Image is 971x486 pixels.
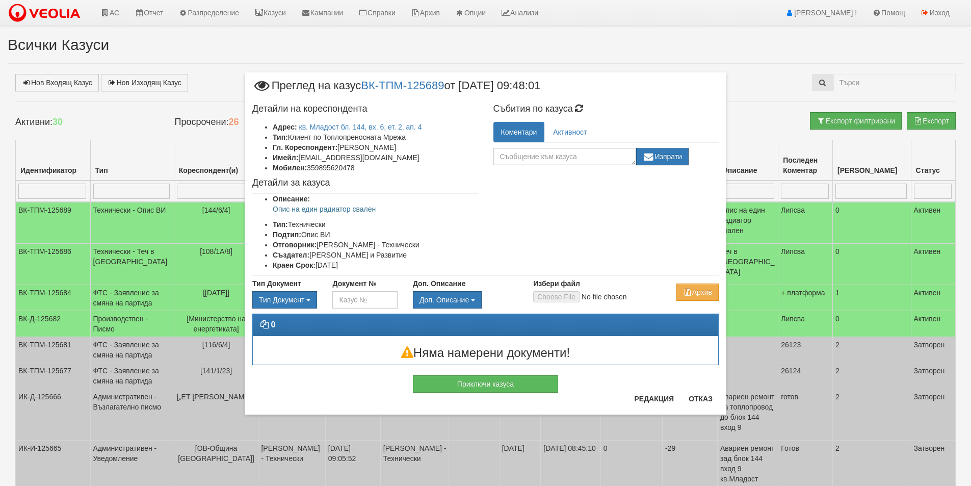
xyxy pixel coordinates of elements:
button: Отказ [683,391,719,407]
li: Технически [273,219,478,229]
li: [PERSON_NAME] - Технически [273,240,478,250]
li: Клиент по Топлопреносната Мрежа [273,132,478,142]
b: Адрес: [273,123,297,131]
li: [PERSON_NAME] [273,142,478,152]
a: Активност [545,122,594,142]
label: Доп. Описание [413,278,465,289]
a: ВК-ТПМ-125689 [361,79,444,91]
b: Отговорник: [273,241,317,249]
h4: Детайли на кореспондента [252,104,478,114]
button: Изпрати [636,148,689,165]
b: Подтип: [273,231,301,239]
input: Казус № [332,291,397,309]
h4: Детайли за казуса [252,178,478,188]
button: Архив [676,284,719,301]
h4: Събития по казуса [493,104,719,114]
li: 359895620478 [273,163,478,173]
button: Редакция [628,391,680,407]
b: Краен Срок: [273,261,316,269]
a: кв. Младост бл. 144, вх. 6, ет. 2, ап. 4 [299,123,422,131]
button: Приключи казуса [413,375,558,393]
button: Доп. Описание [413,291,482,309]
b: Мобилен: [273,164,307,172]
div: Двоен клик, за изчистване на избраната стойност. [252,291,317,309]
h3: Няма намерени документи! [253,346,718,360]
b: Създател: [273,251,309,259]
b: Гл. Кореспондент: [273,143,337,151]
span: Тип Документ [259,296,304,304]
label: Избери файл [533,278,580,289]
b: Имейл: [273,154,298,162]
li: [PERSON_NAME] и Развитие [273,250,478,260]
strong: 0 [271,320,275,329]
li: [EMAIL_ADDRESS][DOMAIN_NAME] [273,152,478,163]
button: Тип Документ [252,291,317,309]
b: Тип: [273,133,288,141]
a: Коментари [493,122,545,142]
span: Преглед на казус от [DATE] 09:48:01 [252,80,540,99]
label: Документ № [332,278,376,289]
label: Тип Документ [252,278,301,289]
li: [DATE] [273,260,478,270]
b: Описание: [273,195,310,203]
b: Тип: [273,220,288,228]
li: Опис ВИ [273,229,478,240]
div: Двоен клик, за изчистване на избраната стойност. [413,291,518,309]
span: Доп. Описание [419,296,469,304]
p: Опис на един радиатор свален [273,204,478,214]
